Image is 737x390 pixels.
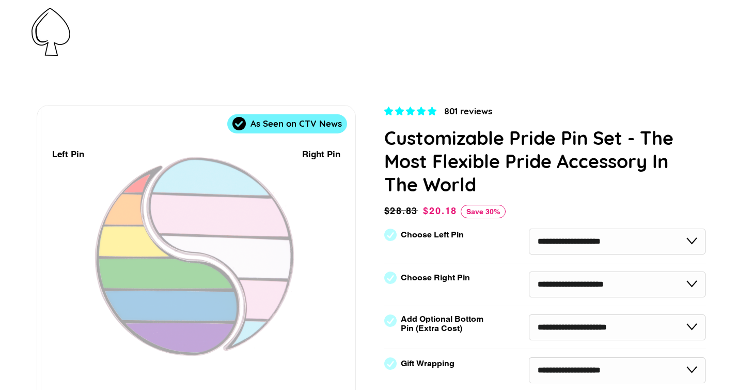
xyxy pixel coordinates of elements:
[302,147,340,161] div: Right Pin
[444,106,492,116] span: 801 reviews
[384,106,439,116] span: 4.83 stars
[461,205,506,218] span: Save 30%
[401,314,488,333] label: Add Optional Bottom Pin (Extra Cost)
[423,205,457,216] span: $20.18
[401,230,464,239] label: Choose Left Pin
[401,359,454,368] label: Gift Wrapping
[384,126,706,196] h1: Customizable Pride Pin Set - The Most Flexible Pride Accessory In The World
[32,8,70,56] img: Pin-Ace
[401,273,470,282] label: Choose Right Pin
[384,204,421,218] span: $28.83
